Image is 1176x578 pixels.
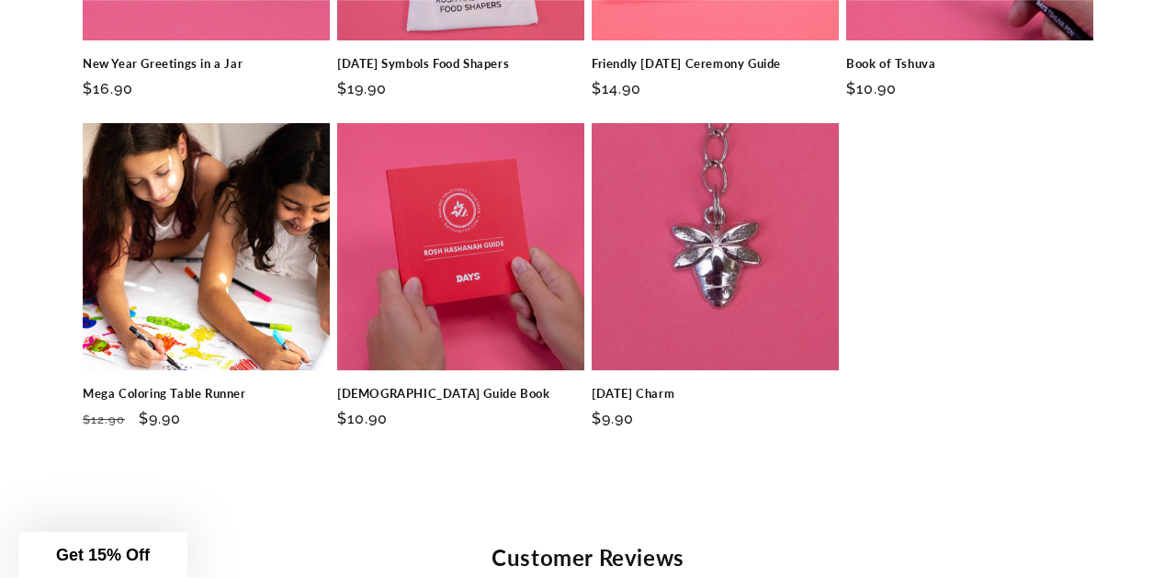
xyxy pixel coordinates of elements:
a: Book of Tshuva [846,56,1093,72]
a: Friendly [DATE] Ceremony Guide [592,56,839,72]
a: [DATE] Charm [592,386,839,402]
a: Mega Coloring Table Runner [83,386,330,402]
p: Customer Reviews [361,543,816,572]
span: Get 15% Off [56,546,150,564]
a: [DEMOGRAPHIC_DATA] Guide Book [337,386,584,402]
div: Get 15% Off [18,532,187,578]
a: New Year Greetings in a Jar [83,56,330,72]
a: [DATE] Symbols Food Shapers [337,56,584,72]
